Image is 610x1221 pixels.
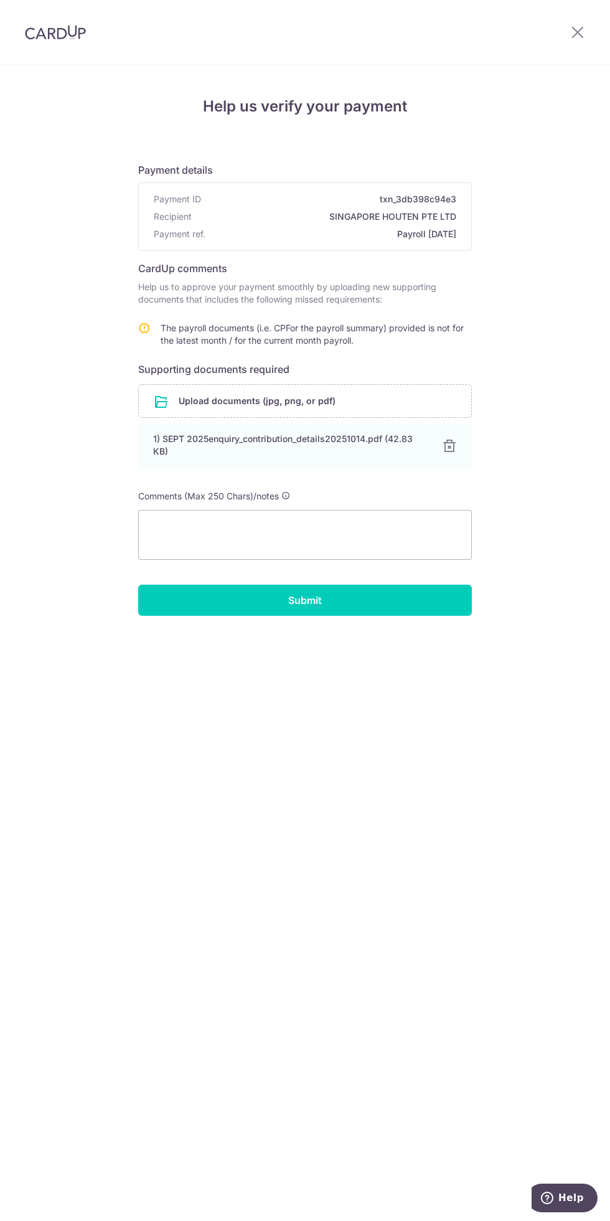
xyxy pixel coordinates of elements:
[210,228,456,240] span: Payroll [DATE]
[197,210,456,223] span: SINGAPORE HOUTEN PTE LTD
[154,228,205,240] span: Payment ref.
[138,261,472,276] h6: CardUp comments
[206,193,456,205] span: txn_3db398c94e3
[138,585,472,616] input: Submit
[154,210,192,223] span: Recipient
[138,491,279,501] span: Comments (Max 250 Chars)/notes
[532,1184,598,1215] iframe: Opens a widget where you can find more information
[138,281,472,306] p: Help us to approve your payment smoothly by uploading new supporting documents that includes the ...
[153,433,427,458] div: 1) SEPT 2025enquiry_contribution_details20251014.pdf (42.83 KB)
[161,323,464,346] span: The payroll documents (i.e. CPFor the payroll summary) provided is not for the latest month / for...
[154,193,201,205] span: Payment ID
[138,384,472,418] div: Upload documents (jpg, png, or pdf)
[25,25,86,40] img: CardUp
[138,95,472,118] h4: Help us verify your payment
[138,163,472,177] h6: Payment details
[138,362,472,377] h6: Supporting documents required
